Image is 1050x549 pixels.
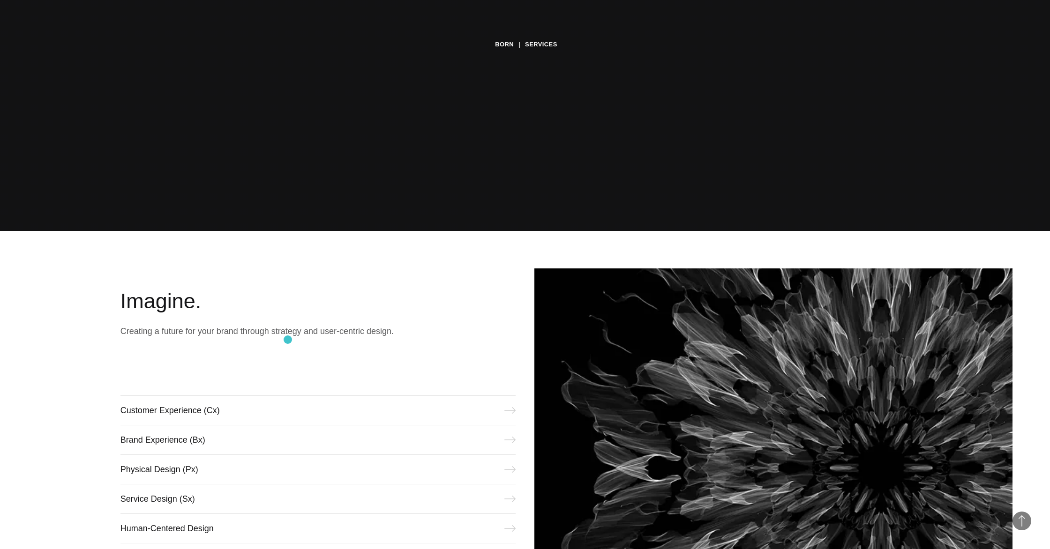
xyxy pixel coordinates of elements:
a: Physical Design (Px) [120,454,516,484]
a: Customer Experience (Cx) [120,395,516,425]
a: BORN [495,37,514,52]
a: Brand Experience (Bx) [120,425,516,455]
a: Services [525,37,557,52]
a: Service Design (Sx) [120,484,516,514]
p: Creating a future for your brand through strategy and user-centric design. [120,325,516,338]
a: Human-Centered Design [120,513,516,543]
h2: Imagine. [120,287,516,315]
button: Back to Top [1012,512,1031,530]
